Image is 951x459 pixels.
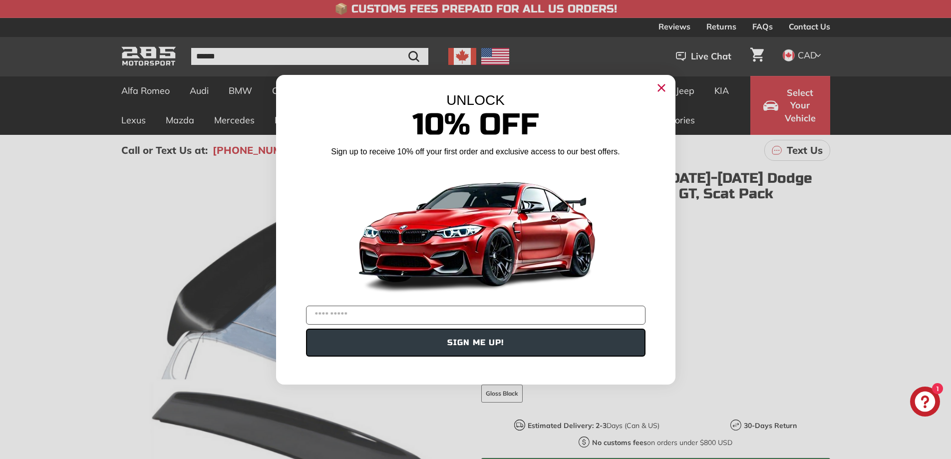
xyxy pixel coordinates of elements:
span: Sign up to receive 10% off your first order and exclusive access to our best offers. [331,147,620,156]
span: UNLOCK [446,92,505,108]
button: SIGN ME UP! [306,329,645,357]
button: Close dialog [653,80,669,96]
img: Banner showing BMW 4 Series Body kit [351,161,601,302]
input: YOUR EMAIL [306,306,645,325]
inbox-online-store-chat: Shopify online store chat [907,387,943,419]
span: 10% Off [412,106,539,143]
